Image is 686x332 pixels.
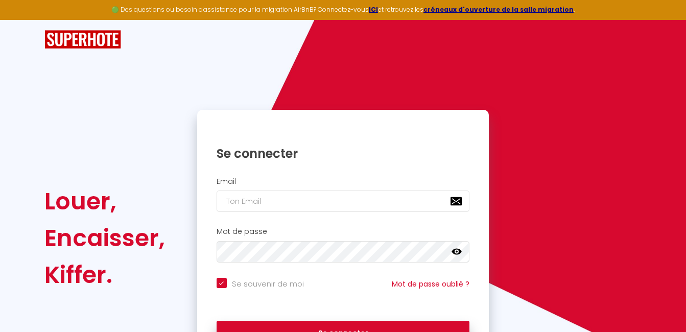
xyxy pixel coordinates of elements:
[44,183,165,220] div: Louer,
[217,191,470,212] input: Ton Email
[44,256,165,293] div: Kiffer.
[44,220,165,256] div: Encaisser,
[217,146,470,161] h1: Se connecter
[217,227,470,236] h2: Mot de passe
[423,5,574,14] a: créneaux d'ouverture de la salle migration
[392,279,469,289] a: Mot de passe oublié ?
[369,5,378,14] a: ICI
[217,177,470,186] h2: Email
[44,30,121,49] img: SuperHote logo
[8,4,39,35] button: Ouvrir le widget de chat LiveChat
